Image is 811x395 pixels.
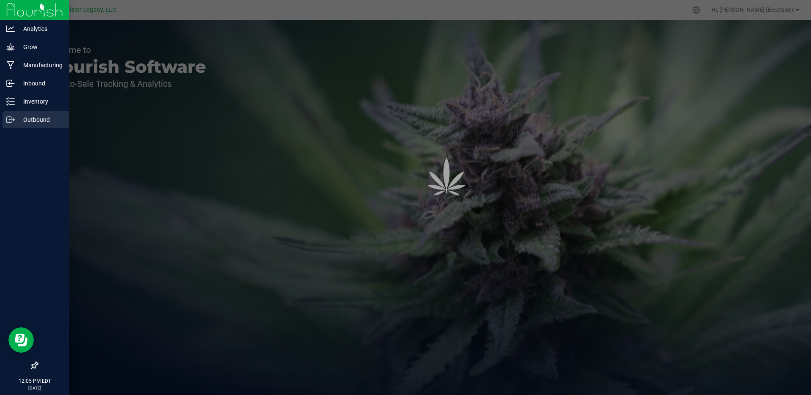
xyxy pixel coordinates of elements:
inline-svg: Inventory [6,97,15,106]
p: [DATE] [4,385,65,391]
p: Inventory [15,96,65,107]
p: 12:05 PM EDT [4,377,65,385]
inline-svg: Manufacturing [6,61,15,69]
p: Grow [15,42,65,52]
iframe: Resource center [8,327,34,353]
inline-svg: Inbound [6,79,15,88]
inline-svg: Outbound [6,115,15,124]
p: Manufacturing [15,60,65,70]
inline-svg: Analytics [6,25,15,33]
p: Analytics [15,24,65,34]
inline-svg: Grow [6,43,15,51]
p: Inbound [15,78,65,88]
p: Outbound [15,115,65,125]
